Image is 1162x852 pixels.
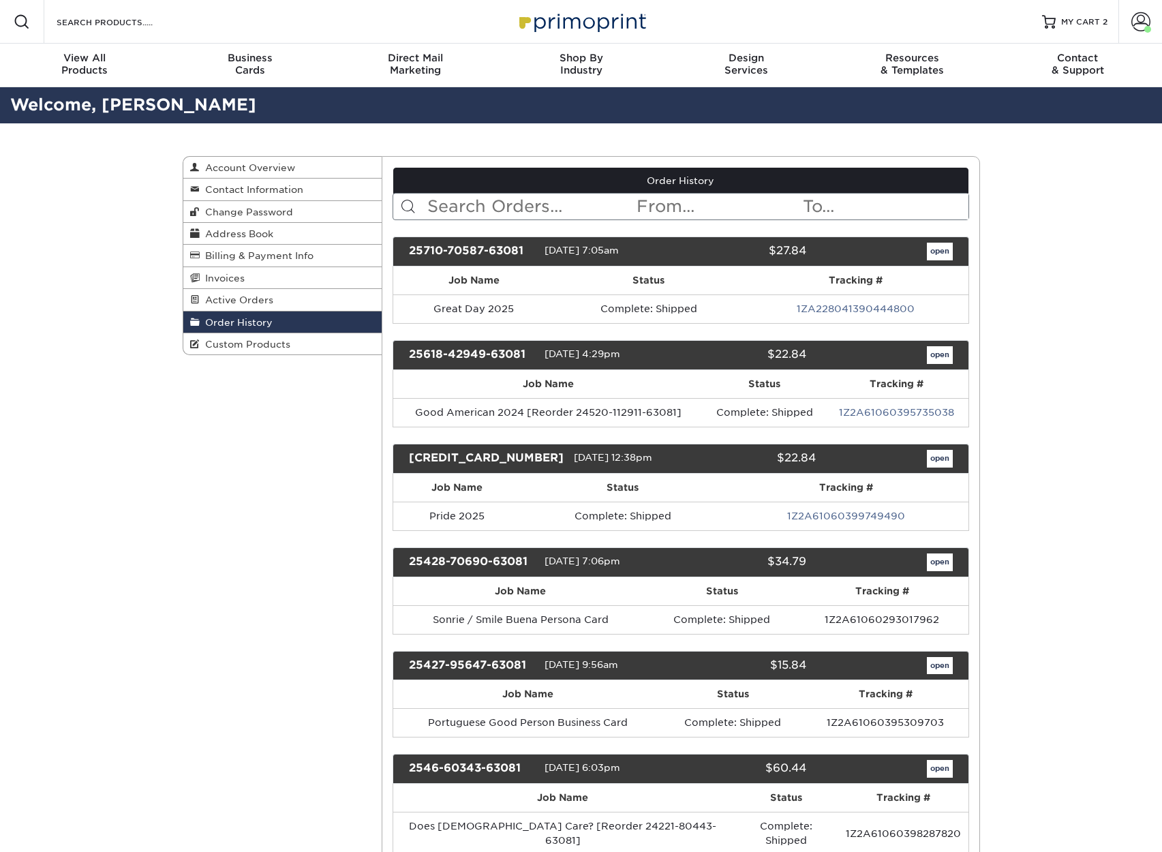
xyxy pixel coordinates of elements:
[663,680,803,708] th: Status
[825,370,968,398] th: Tracking #
[393,294,554,323] td: Great Day 2025
[200,250,314,261] span: Billing & Payment Info
[167,52,333,76] div: Cards
[635,194,801,219] input: From...
[733,784,840,812] th: Status
[2,44,168,87] a: View AllProducts
[664,52,829,76] div: Services
[393,784,733,812] th: Job Name
[927,450,953,468] a: open
[545,245,619,256] span: [DATE] 7:05am
[183,179,382,200] a: Contact Information
[200,294,273,305] span: Active Orders
[574,452,652,463] span: [DATE] 12:38pm
[200,339,290,350] span: Custom Products
[183,289,382,311] a: Active Orders
[829,44,995,87] a: Resources& Templates
[995,52,1161,76] div: & Support
[399,243,545,260] div: 25710-70587-63081
[787,511,905,521] a: 1Z2A61060399749490
[671,760,816,778] div: $60.44
[399,657,545,675] div: 25427-95647-63081
[803,708,968,737] td: 1Z2A61060395309703
[498,52,664,76] div: Industry
[995,44,1161,87] a: Contact& Support
[183,223,382,245] a: Address Book
[839,784,968,812] th: Tracking #
[927,243,953,260] a: open
[545,348,620,359] span: [DATE] 4:29pm
[393,680,663,708] th: Job Name
[333,52,498,64] span: Direct Mail
[663,708,803,737] td: Complete: Shipped
[927,657,953,675] a: open
[664,52,829,64] span: Design
[399,450,574,468] div: [CREDIT_CARD_NUMBER]
[554,294,743,323] td: Complete: Shipped
[393,577,647,605] th: Job Name
[498,52,664,64] span: Shop By
[796,577,968,605] th: Tracking #
[200,184,303,195] span: Contact Information
[927,553,953,571] a: open
[399,553,545,571] div: 25428-70690-63081
[393,474,521,502] th: Job Name
[183,157,382,179] a: Account Overview
[671,657,816,675] div: $15.84
[703,370,825,398] th: Status
[426,194,635,219] input: Search Orders...
[55,14,188,30] input: SEARCH PRODUCTS.....
[545,659,618,670] span: [DATE] 9:56am
[393,398,703,427] td: Good American 2024 [Reorder 24520-112911-63081]
[671,553,816,571] div: $34.79
[2,52,168,76] div: Products
[521,474,725,502] th: Status
[797,303,915,314] a: 1ZA228041390444800
[545,763,620,774] span: [DATE] 6:03pm
[995,52,1161,64] span: Contact
[200,317,273,328] span: Order History
[393,605,647,634] td: Sonrie / Smile Buena Persona Card
[927,760,953,778] a: open
[690,450,826,468] div: $22.84
[671,243,816,260] div: $27.84
[393,168,968,194] a: Order History
[513,7,649,36] img: Primoprint
[498,44,664,87] a: Shop ByIndustry
[399,760,545,778] div: 2546-60343-63081
[671,346,816,364] div: $22.84
[521,502,725,530] td: Complete: Shipped
[1061,16,1100,28] span: MY CART
[801,194,968,219] input: To...
[829,52,995,76] div: & Templates
[743,267,968,294] th: Tracking #
[200,273,245,284] span: Invoices
[829,52,995,64] span: Resources
[393,502,521,530] td: Pride 2025
[333,44,498,87] a: Direct MailMarketing
[554,267,743,294] th: Status
[393,370,703,398] th: Job Name
[545,556,620,566] span: [DATE] 7:06pm
[2,52,168,64] span: View All
[183,311,382,333] a: Order History
[1103,17,1107,27] span: 2
[703,398,825,427] td: Complete: Shipped
[167,44,333,87] a: BusinessCards
[839,407,954,418] a: 1Z2A61060395735038
[399,346,545,364] div: 25618-42949-63081
[647,605,796,634] td: Complete: Shipped
[393,267,554,294] th: Job Name
[183,245,382,267] a: Billing & Payment Info
[183,267,382,289] a: Invoices
[393,708,663,737] td: Portuguese Good Person Business Card
[664,44,829,87] a: DesignServices
[183,333,382,354] a: Custom Products
[183,201,382,223] a: Change Password
[200,228,273,239] span: Address Book
[803,680,968,708] th: Tracking #
[333,52,498,76] div: Marketing
[167,52,333,64] span: Business
[200,207,293,217] span: Change Password
[796,605,968,634] td: 1Z2A61060293017962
